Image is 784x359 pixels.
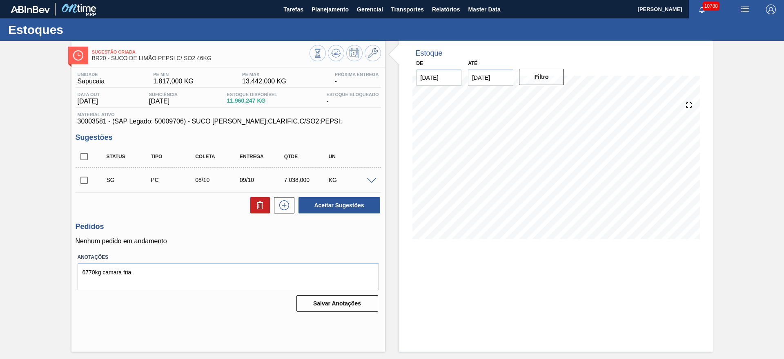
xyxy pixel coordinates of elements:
[357,4,383,14] span: Gerencial
[153,78,194,85] span: 1.817,000 KG
[105,154,154,159] div: Status
[326,92,379,97] span: Estoque Bloqueado
[238,154,287,159] div: Entrega
[312,4,349,14] span: Planejamento
[149,154,198,159] div: Tipo
[324,92,381,105] div: -
[227,98,277,104] span: 11.960,247 KG
[333,72,381,85] div: -
[8,25,153,34] h1: Estoques
[78,78,105,85] span: Sapucaia
[296,295,378,312] button: Salvar Anotações
[365,45,381,61] button: Ir ao Master Data / Geral
[73,50,83,61] img: Ícone
[78,92,100,97] span: Data out
[242,72,286,77] span: PE MAX
[78,251,379,263] label: Anotações
[92,49,310,54] span: Sugestão Criada
[227,92,277,97] span: Estoque Disponível
[468,70,513,86] input: dd/mm/yyyy
[149,177,198,183] div: Pedido de Compra
[298,197,380,213] button: Aceitar Sugestões
[432,4,460,14] span: Relatórios
[246,197,270,213] div: Excluir Sugestões
[153,72,194,77] span: PE MIN
[391,4,424,14] span: Transportes
[78,72,105,77] span: Unidade
[78,98,100,105] span: [DATE]
[346,45,363,61] button: Programar Estoque
[78,112,379,117] span: Material ativo
[468,4,500,14] span: Master Data
[468,61,477,66] label: Até
[740,4,750,14] img: userActions
[105,177,154,183] div: Sugestão Criada
[335,72,379,77] span: Próxima Entrega
[416,61,423,66] label: De
[92,55,310,61] span: BR20 - SUCO DE LIMÃO PEPSI C/ SO2 46KG
[282,154,332,159] div: Qtde
[149,92,178,97] span: Suficiência
[328,45,344,61] button: Atualizar Gráfico
[78,118,379,125] span: 30003581 - (SAP Legado: 50009706) - SUCO [PERSON_NAME];CLARIFIC.C/SO2;PEPSI;
[242,78,286,85] span: 13.442,000 KG
[282,177,332,183] div: 7.038,000
[519,69,564,85] button: Filtro
[270,197,294,213] div: Nova sugestão
[76,133,381,142] h3: Sugestões
[703,2,719,11] span: 10788
[689,4,715,15] button: Notificações
[238,177,287,183] div: 09/10/2025
[283,4,303,14] span: Tarefas
[11,6,50,13] img: TNhmsLtSVTkK8tSr43FrP2fwEKptu5GPRR3wAAAABJRU5ErkJggg==
[310,45,326,61] button: Visão Geral dos Estoques
[294,196,381,214] div: Aceitar Sugestões
[76,238,381,245] p: Nenhum pedido em andamento
[416,49,443,58] div: Estoque
[193,154,243,159] div: Coleta
[193,177,243,183] div: 08/10/2025
[78,263,379,290] textarea: 6770kg camara fria
[327,177,376,183] div: KG
[416,70,462,86] input: dd/mm/yyyy
[327,154,376,159] div: UN
[766,4,776,14] img: Logout
[149,98,178,105] span: [DATE]
[76,222,381,231] h3: Pedidos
